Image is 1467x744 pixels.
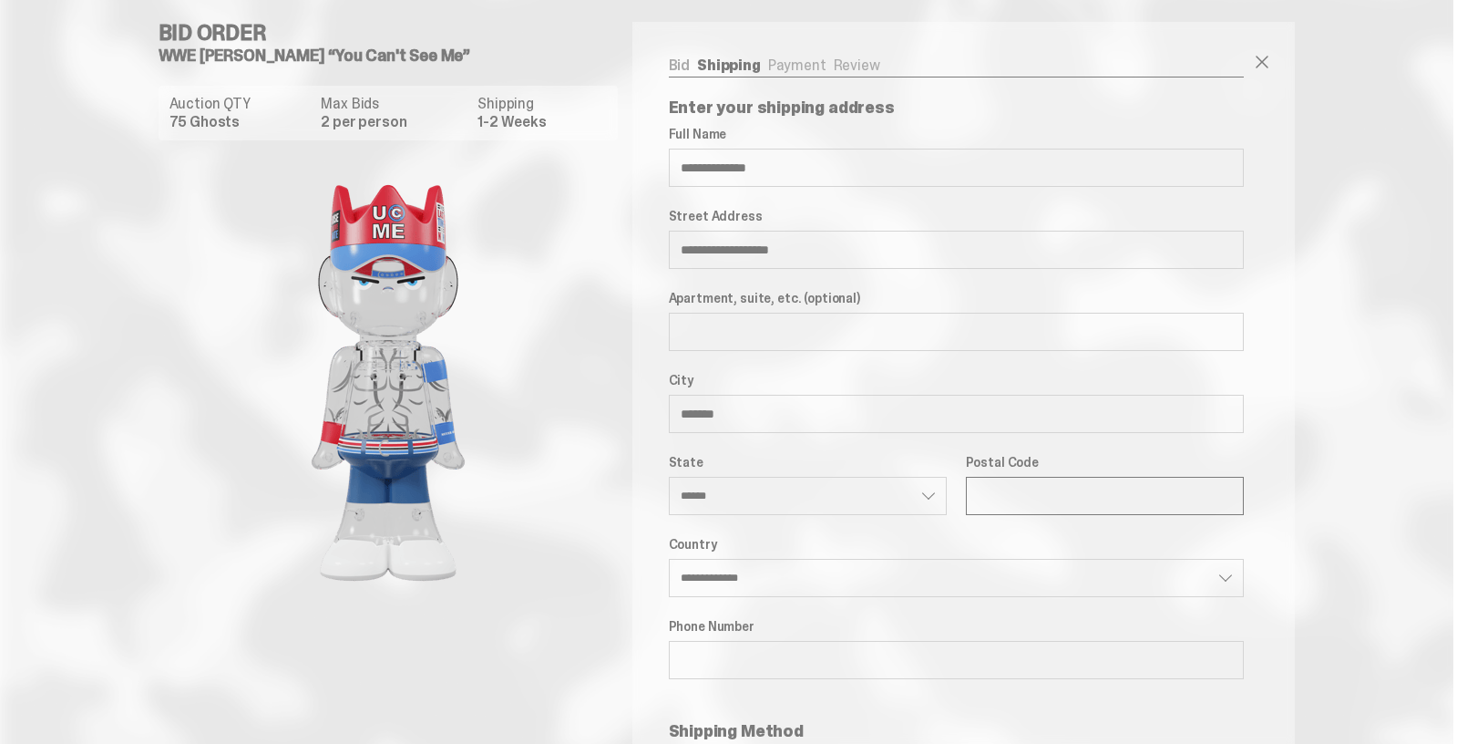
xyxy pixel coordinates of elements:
p: Enter your shipping address [669,99,1245,116]
dt: Shipping [477,97,606,111]
h4: Bid Order [159,22,632,44]
a: Bid [669,56,691,75]
label: Country [669,537,1245,552]
label: Postal Code [966,455,1245,470]
label: Full Name [669,127,1245,141]
label: Street Address [669,209,1245,223]
img: product image [206,155,570,611]
dt: Max Bids [321,97,467,111]
dd: 1-2 Weeks [477,115,606,129]
label: State [669,455,948,470]
dt: Auction QTY [169,97,311,111]
a: Shipping [697,56,761,75]
label: Phone Number [669,619,1245,634]
h5: WWE [PERSON_NAME] “You Can't See Me” [159,47,632,64]
dd: 75 Ghosts [169,115,311,129]
label: City [669,373,1245,387]
p: Shipping Method [669,723,1245,739]
dd: 2 per person [321,115,467,129]
label: Apartment, suite, etc. (optional) [669,291,1245,305]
